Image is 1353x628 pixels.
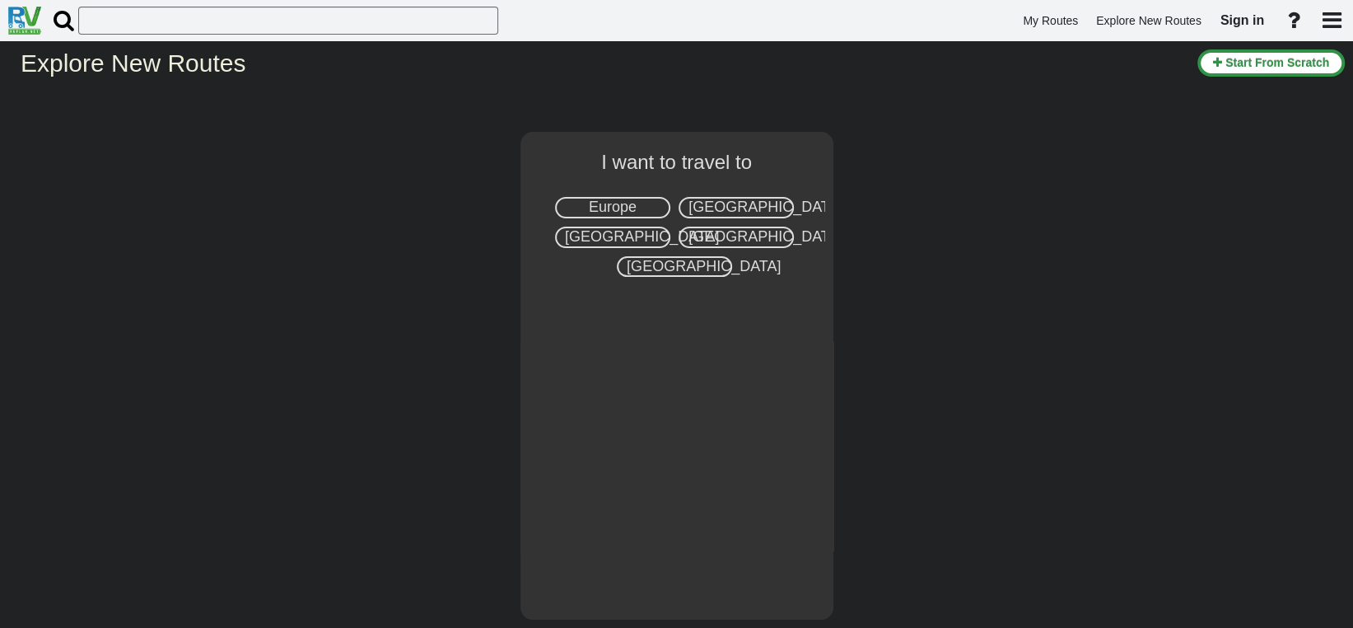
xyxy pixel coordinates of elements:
[627,258,781,274] span: [GEOGRAPHIC_DATA]
[555,227,670,248] div: [GEOGRAPHIC_DATA]
[1220,13,1264,27] span: Sign in
[617,256,732,278] div: [GEOGRAPHIC_DATA]
[688,199,842,215] span: [GEOGRAPHIC_DATA]
[1023,14,1078,27] span: My Routes
[679,197,794,218] div: [GEOGRAPHIC_DATA]
[21,49,1185,77] h2: Explore New Routes
[589,199,637,215] span: Europe
[1089,5,1209,37] a: Explore New Routes
[601,151,752,173] span: I want to travel to
[1213,3,1271,38] a: Sign in
[565,228,719,245] span: [GEOGRAPHIC_DATA]
[679,227,794,248] div: [GEOGRAPHIC_DATA]
[1096,14,1201,27] span: Explore New Routes
[1197,49,1345,77] button: Start From Scratch
[1225,56,1329,69] span: Start From Scratch
[688,228,842,245] span: [GEOGRAPHIC_DATA]
[555,197,670,218] div: Europe
[1015,5,1085,37] a: My Routes
[8,7,41,35] img: RvPlanetLogo.png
